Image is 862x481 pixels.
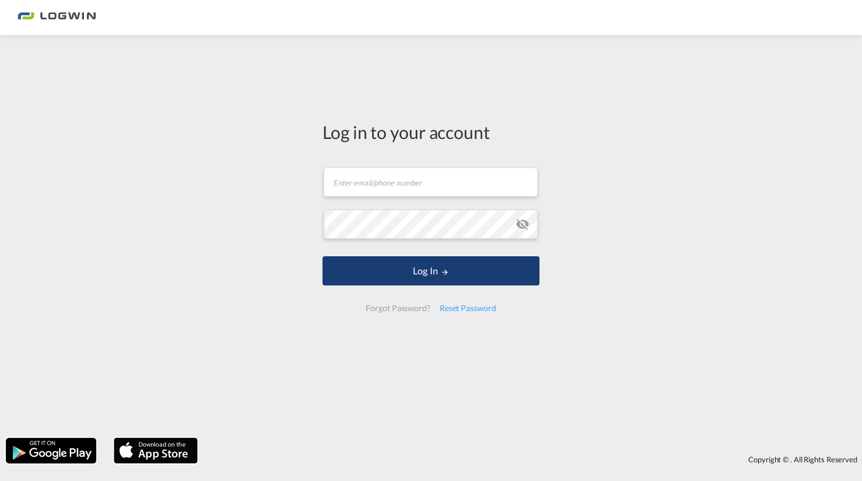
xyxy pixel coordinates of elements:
[204,449,862,469] div: Copyright © . All Rights Reserved
[323,120,539,144] div: Log in to your account
[17,5,96,31] img: bc73a0e0d8c111efacd525e4c8ad7d32.png
[324,168,538,197] input: Enter email/phone number
[113,437,199,465] img: apple.png
[516,217,530,231] md-icon: icon-eye-off
[323,256,539,285] button: LOGIN
[435,298,501,319] div: Reset Password
[5,437,97,465] img: google.png
[361,298,434,319] div: Forgot Password?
